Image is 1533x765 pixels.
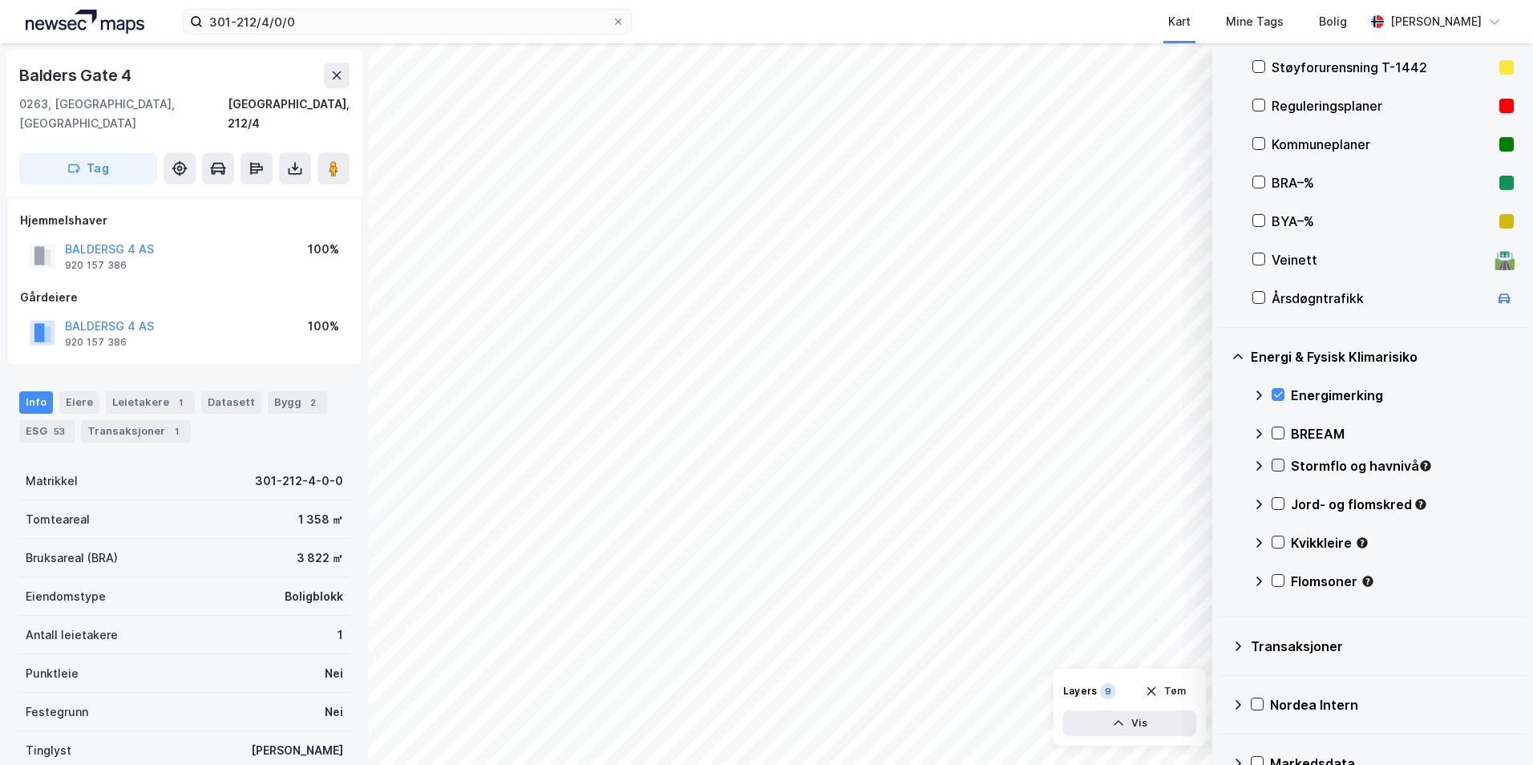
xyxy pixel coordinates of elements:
img: logo.a4113a55bc3d86da70a041830d287a7e.svg [26,10,144,34]
div: Kart [1168,12,1191,31]
button: Tag [19,152,157,184]
div: Matrikkel [26,472,78,491]
div: Boligblokk [285,587,343,606]
div: 1 [172,395,188,411]
div: 920 157 386 [65,336,127,349]
div: Nei [325,702,343,722]
div: 🛣️ [1494,249,1515,270]
div: 301-212-4-0-0 [255,472,343,491]
div: Eiendomstype [26,587,106,606]
div: Balders Gate 4 [19,63,135,88]
div: Stormflo og havnivå [1291,456,1514,476]
div: 100% [308,317,339,336]
div: Tooltip anchor [1355,536,1369,550]
div: ESG [19,420,75,443]
div: Årsdøgntrafikk [1272,289,1488,308]
div: Tooltip anchor [1418,459,1433,473]
div: Info [19,391,53,414]
div: [PERSON_NAME] [1390,12,1482,31]
div: Støyforurensning T-1442 [1272,58,1493,77]
div: [GEOGRAPHIC_DATA], 212/4 [228,95,350,133]
div: 1 358 ㎡ [298,510,343,529]
div: 3 822 ㎡ [297,548,343,568]
div: Tooltip anchor [1414,497,1428,512]
div: 9 [1100,683,1116,699]
div: Energi & Fysisk Klimarisiko [1251,347,1514,366]
div: Flomsoner [1291,572,1514,591]
div: Transaksjoner [81,420,191,443]
div: BREEAM [1291,424,1514,443]
div: Mine Tags [1226,12,1284,31]
div: Bolig [1319,12,1347,31]
div: 1 [338,625,343,645]
div: Hjemmelshaver [20,211,349,230]
button: Tøm [1135,678,1196,704]
div: Transaksjoner [1251,637,1514,656]
input: Søk på adresse, matrikkel, gårdeiere, leietakere eller personer [203,10,612,34]
div: 2 [305,395,321,411]
div: 920 157 386 [65,259,127,272]
div: Leietakere [106,391,195,414]
div: Tomteareal [26,510,90,529]
div: Tooltip anchor [1361,574,1375,589]
div: 100% [308,240,339,259]
div: Layers [1063,685,1097,698]
div: [PERSON_NAME] [251,741,343,760]
div: Punktleie [26,664,79,683]
div: Nei [325,664,343,683]
div: Datasett [201,391,261,414]
div: Eiere [59,391,99,414]
iframe: Chat Widget [1453,688,1533,765]
div: Festegrunn [26,702,88,722]
div: Kommuneplaner [1272,135,1493,154]
div: Nordea Intern [1270,695,1514,714]
div: Antall leietakere [26,625,118,645]
div: Gårdeiere [20,288,349,307]
div: Bruksareal (BRA) [26,548,118,568]
div: BYA–% [1272,212,1493,231]
div: 53 [51,423,68,439]
div: BRA–% [1272,173,1493,192]
div: Tinglyst [26,741,71,760]
div: Kvikkleire [1291,533,1514,552]
div: Energimerking [1291,386,1514,405]
div: Bygg [268,391,327,414]
div: Veinett [1272,250,1488,269]
div: 0263, [GEOGRAPHIC_DATA], [GEOGRAPHIC_DATA] [19,95,228,133]
div: 1 [168,423,184,439]
div: Reguleringsplaner [1272,96,1493,115]
div: Jord- og flomskred [1291,495,1514,514]
button: Vis [1063,710,1196,736]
